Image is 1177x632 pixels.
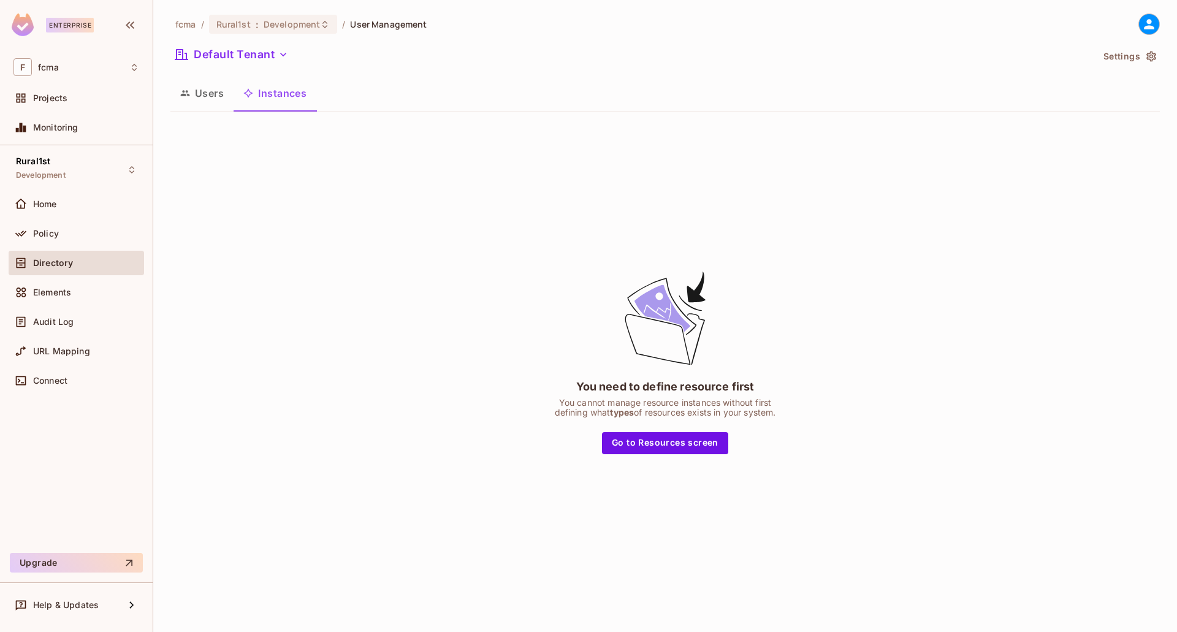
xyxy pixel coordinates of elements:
button: Settings [1099,47,1160,66]
span: Home [33,199,57,209]
span: Workspace: fcma [38,63,59,72]
li: / [201,18,204,30]
span: User Management [350,18,427,30]
span: the active workspace [175,18,196,30]
span: Development [264,18,320,30]
span: Projects [33,93,67,103]
span: URL Mapping [33,346,90,356]
span: : [255,20,259,29]
div: You need to define resource first [576,379,755,394]
span: Audit Log [33,317,74,327]
span: Policy [33,229,59,238]
span: Rural1st [216,18,251,30]
button: Go to Resources screen [602,432,728,454]
button: Instances [234,78,316,109]
span: Help & Updates [33,600,99,610]
span: Rural1st [16,156,50,166]
button: Default Tenant [170,45,293,64]
span: Elements [33,287,71,297]
li: / [342,18,345,30]
img: SReyMgAAAABJRU5ErkJggg== [12,13,34,36]
button: Users [170,78,234,109]
span: types [610,407,634,417]
span: Directory [33,258,73,268]
span: Connect [33,376,67,386]
button: Upgrade [10,553,143,573]
div: Enterprise [46,18,94,32]
span: Development [16,170,66,180]
span: Monitoring [33,123,78,132]
div: You cannot manage resource instances without first defining what of resources exists in your system. [555,398,776,417]
span: F [13,58,32,76]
